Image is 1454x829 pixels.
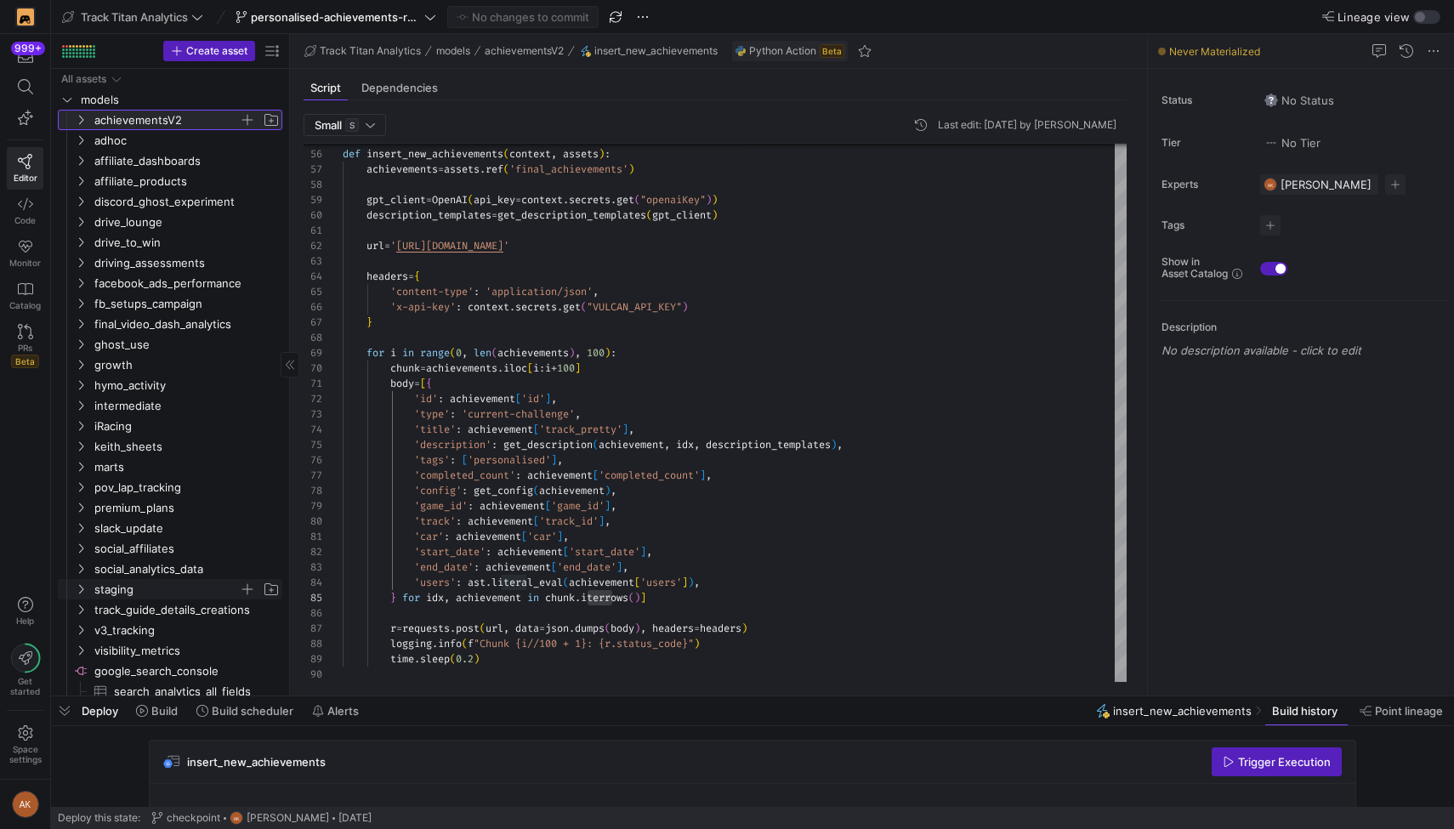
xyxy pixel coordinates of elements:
span: [PERSON_NAME] [1281,178,1372,191]
span: 'final_achievements' [509,162,628,176]
span: = [491,208,497,222]
div: 62 [304,238,322,253]
span: drive_to_win [94,233,280,253]
span: context [509,147,551,161]
span: Track Titan Analytics [81,10,188,24]
div: Press SPACE to select this row. [58,416,282,436]
span: 'application/json' [486,285,593,298]
button: Trigger Execution [1212,747,1342,776]
span: , [557,453,563,467]
span: description_templates [706,438,831,451]
img: No tier [1264,136,1278,150]
span: . [480,162,486,176]
div: 68 [304,330,322,345]
span: description_templates [366,208,491,222]
span: { [414,270,420,283]
span: gpt_client [366,193,426,207]
span: Space settings [9,744,42,764]
span: Status [1161,94,1247,106]
div: 60 [304,207,322,223]
span: 0 [456,346,462,360]
span: Alerts [327,704,359,718]
span: 'title' [414,423,456,436]
span: 'config' [414,484,462,497]
span: Create asset [186,45,247,57]
div: Press SPACE to select this row. [58,497,282,518]
div: 66 [304,299,322,315]
span: : [605,147,611,161]
div: Press SPACE to select this row. [58,253,282,273]
span: No Status [1264,94,1334,107]
span: 'completed_count' [599,468,700,482]
p: No description available - click to edit [1161,344,1447,357]
button: achievementsV2 [480,41,568,61]
a: Monitor [7,232,43,275]
span: ' [390,239,396,253]
button: Build history [1264,696,1349,725]
span: ) [599,147,605,161]
span: 'description' [414,438,491,451]
span: ] [700,468,706,482]
span: = [384,239,390,253]
button: AK [7,786,43,822]
span: . [509,300,515,314]
span: ) [569,346,575,360]
div: Press SPACE to select this row. [58,191,282,212]
button: Build scheduler [189,696,301,725]
a: search_analytics_all_fields​​​​​​​​​ [58,681,282,701]
span: = [438,162,444,176]
span: context [468,300,509,314]
span: ] [545,392,551,406]
div: 70 [304,361,322,376]
span: achievementsV2 [485,45,564,57]
span: 100 [587,346,605,360]
a: Code [7,190,43,232]
div: 59 [304,192,322,207]
span: achievement [468,423,533,436]
span: Show in Asset Catalog [1161,256,1228,280]
button: Create asset [163,41,255,61]
span: iloc [503,361,527,375]
div: 57 [304,162,322,177]
span: ) [605,346,611,360]
span: social_affiliates [94,539,280,559]
span: PRs [18,343,32,353]
span: fb_setups_campaign [94,294,280,314]
span: ref [486,162,503,176]
button: Point lineage [1352,696,1451,725]
span: i [390,346,396,360]
span: achievements [426,361,497,375]
span: Never Materialized [1169,45,1260,58]
span: ( [634,193,640,207]
button: Build [128,696,185,725]
span: for [366,346,384,360]
span: . [563,193,569,207]
span: , [593,285,599,298]
button: Track Titan Analytics [300,41,425,61]
span: ) [712,208,718,222]
div: 69 [304,345,322,361]
span: Get started [10,676,40,696]
img: undefined [736,46,746,56]
div: 72 [304,391,322,406]
span: 'x-api-key' [390,300,456,314]
span: 'current-challenge' [462,407,575,421]
span: Build [151,704,178,718]
span: achievement [599,438,664,451]
span: assets [444,162,480,176]
div: Press SPACE to select this row. [58,395,282,416]
span: , [694,438,700,451]
div: Press SPACE to select this row. [58,171,282,191]
span: i [533,361,539,375]
span: body [390,377,414,390]
span: drive_lounge [94,213,280,232]
span: , [575,407,581,421]
span: insert_new_achievements [594,45,718,57]
span: adhoc [94,131,280,150]
button: insert_new_achievements [575,41,722,61]
span: Tags [1161,219,1247,231]
span: , [462,346,468,360]
span: ) [682,300,688,314]
span: social_analytics_data [94,559,280,579]
span: growth [94,355,280,375]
